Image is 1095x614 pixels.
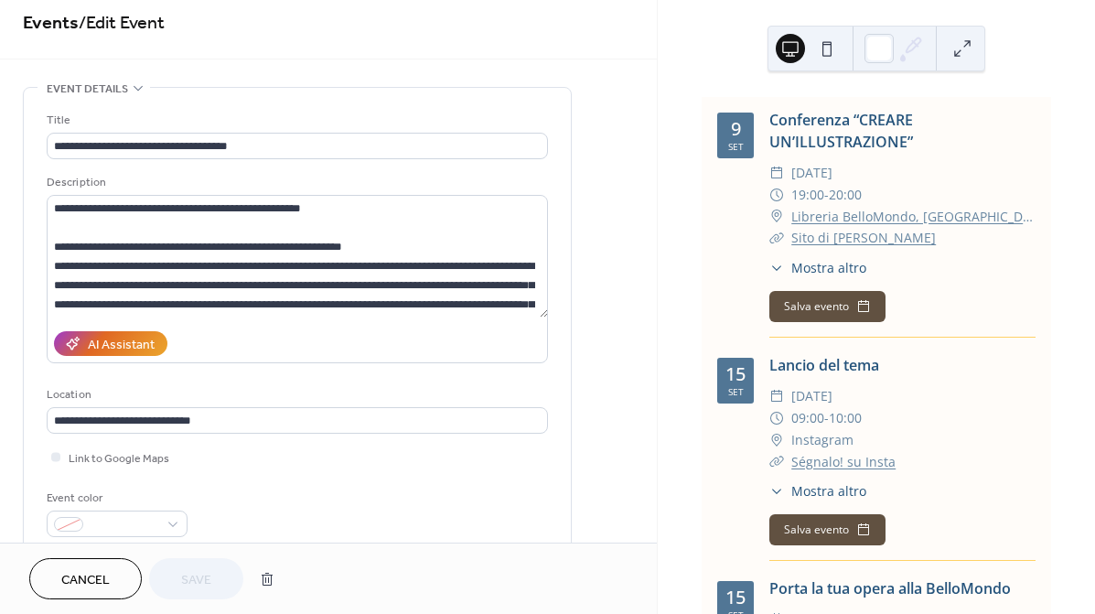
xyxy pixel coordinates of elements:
div: Event color [47,489,184,508]
span: Mostra altro [791,481,866,501]
span: - [824,407,829,429]
div: ​ [769,206,784,228]
div: ​ [769,429,784,451]
span: [DATE] [791,385,832,407]
div: Location [47,385,544,404]
button: ​Mostra altro [769,258,866,277]
button: ​Mostra altro [769,481,866,501]
div: ​ [769,451,784,473]
a: Sito di [PERSON_NAME] [791,229,936,246]
button: Salva evento [769,291,886,322]
div: 15 [725,365,746,383]
span: Instagram [791,429,853,451]
div: 15 [725,588,746,607]
div: Description [47,173,544,192]
div: ​ [769,385,784,407]
span: 19:00 [791,184,824,206]
div: set [728,387,744,396]
button: Cancel [29,558,142,599]
a: Events [23,5,79,41]
div: ​ [769,481,784,501]
div: ​ [769,162,784,184]
div: ​ [769,407,784,429]
button: Salva evento [769,514,886,545]
span: [DATE] [791,162,832,184]
span: 20:00 [829,184,862,206]
div: 9 [731,120,741,138]
span: Cancel [61,571,110,590]
a: Conferenza “CREARE UN’ILLUSTRAZIONE” [769,110,913,152]
a: Libreria BelloMondo, [GEOGRAPHIC_DATA] [791,206,1036,228]
div: set [728,142,744,151]
div: AI Assistant [88,336,155,355]
div: Porta la tua opera alla BelloMondo [769,577,1036,599]
div: Title [47,111,544,130]
span: Mostra altro [791,258,866,277]
span: 09:00 [791,407,824,429]
a: Lancio del tema [769,355,879,375]
span: Event details [47,80,128,99]
span: / Edit Event [79,5,165,41]
div: ​ [769,184,784,206]
span: - [824,184,829,206]
span: Link to Google Maps [69,449,169,469]
div: ​ [769,227,784,249]
a: Ségnalo! su Insta [791,453,896,470]
button: AI Assistant [54,331,167,356]
div: ​ [769,258,784,277]
span: 10:00 [829,407,862,429]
